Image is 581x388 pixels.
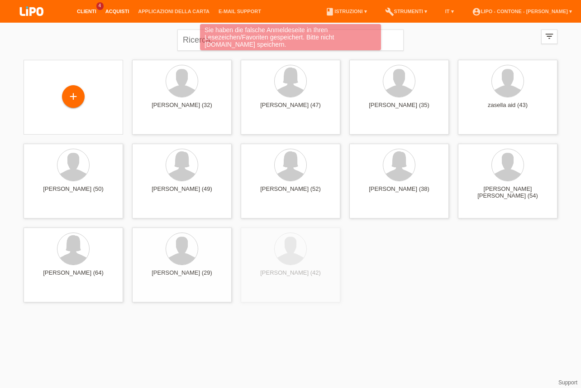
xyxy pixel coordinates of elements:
[465,102,550,116] div: zasella aid (43)
[357,102,442,116] div: [PERSON_NAME] (35)
[357,269,442,284] div: [PERSON_NAME] (57)
[96,2,104,10] span: 4
[248,102,333,116] div: [PERSON_NAME] (47)
[139,102,224,116] div: [PERSON_NAME] (32)
[9,19,54,25] a: LIPO pay
[558,379,577,386] a: Support
[101,9,134,14] a: Acquisti
[139,269,224,284] div: [PERSON_NAME] (29)
[321,9,371,14] a: bookIstruzioni ▾
[357,185,442,200] div: [PERSON_NAME] (38)
[214,9,266,14] a: E-mail Support
[72,9,101,14] a: Clienti
[31,185,116,200] div: [PERSON_NAME] (50)
[385,7,394,16] i: build
[441,9,458,14] a: IT ▾
[139,185,224,200] div: [PERSON_NAME] (49)
[200,24,381,50] div: Sie haben die falsche Anmeldeseite in Ihren Lesezeichen/Favoriten gespeichert. Bitte nicht [DOMAI...
[465,185,550,200] div: [PERSON_NAME] [PERSON_NAME] (54)
[248,269,333,284] div: [PERSON_NAME] (42)
[325,7,334,16] i: book
[133,9,214,14] a: Applicazioni della carta
[472,7,481,16] i: account_circle
[381,9,432,14] a: buildStrumenti ▾
[544,31,554,41] i: filter_list
[467,9,576,14] a: account_circleLIPO - Contone - [PERSON_NAME] ▾
[31,269,116,284] div: [PERSON_NAME] (64)
[62,89,84,104] div: Registrare cliente
[248,185,333,200] div: [PERSON_NAME] (52)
